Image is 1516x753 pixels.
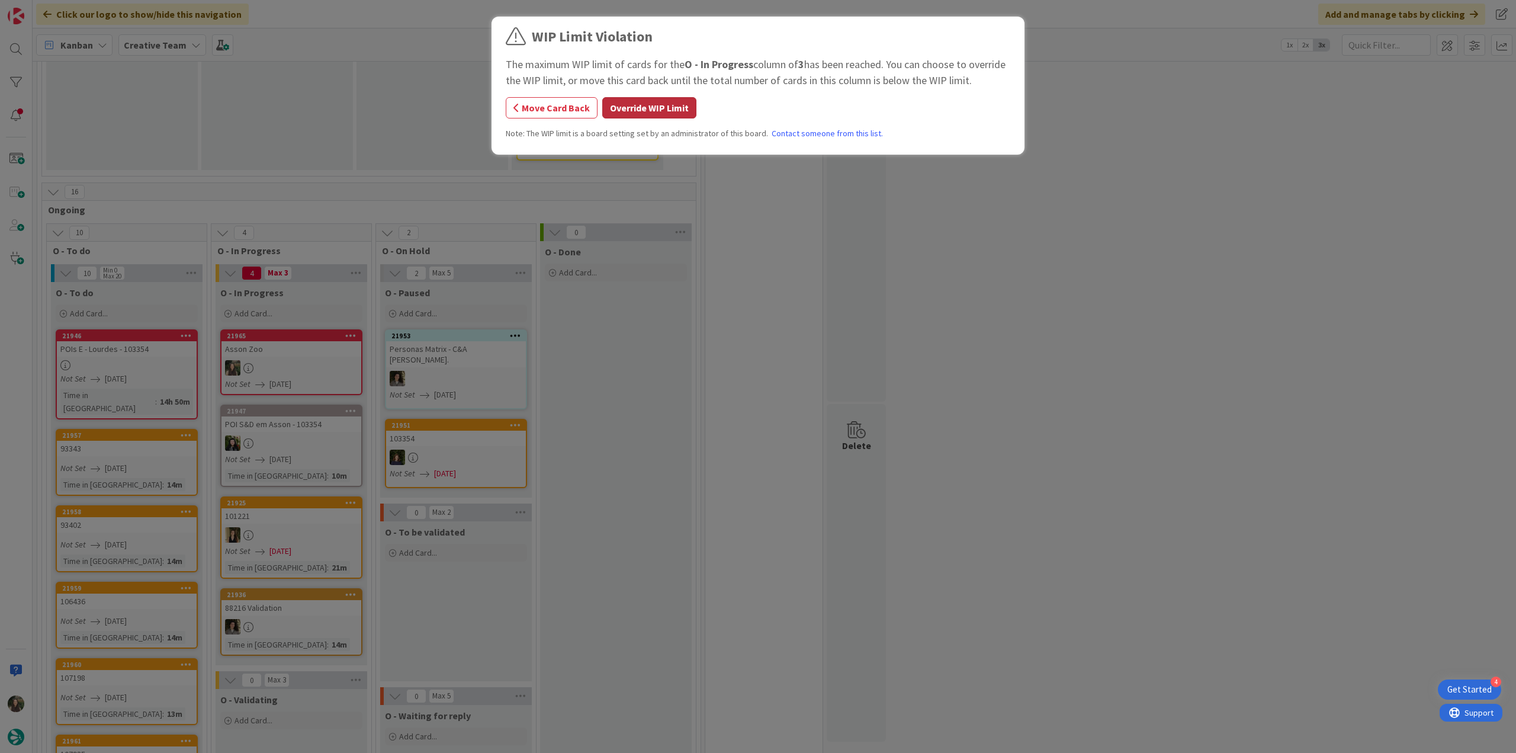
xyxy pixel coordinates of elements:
b: O - In Progress [685,57,753,71]
span: Support [25,2,54,16]
b: 3 [798,57,804,71]
div: WIP Limit Violation [532,26,653,47]
div: The maximum WIP limit of cards for the column of has been reached. You can choose to override the... [506,56,1010,88]
div: Open Get Started checklist, remaining modules: 4 [1438,680,1501,700]
div: Note: The WIP limit is a board setting set by an administrator of this board. [506,127,1010,140]
button: Move Card Back [506,97,598,118]
div: 4 [1491,677,1501,687]
div: Get Started [1447,684,1492,696]
button: Override WIP Limit [602,97,696,118]
a: Contact someone from this list. [772,127,883,140]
